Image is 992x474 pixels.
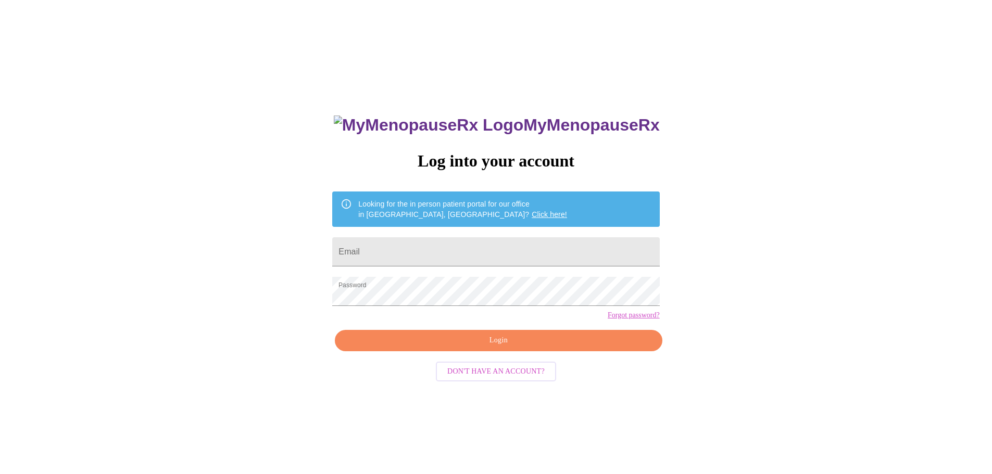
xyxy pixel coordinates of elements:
[433,366,559,375] a: Don't have an account?
[334,116,523,135] img: MyMenopauseRx Logo
[335,330,662,351] button: Login
[347,334,650,347] span: Login
[532,210,567,219] a: Click here!
[358,195,567,224] div: Looking for the in person patient portal for our office in [GEOGRAPHIC_DATA], [GEOGRAPHIC_DATA]?
[608,311,660,319] a: Forgot password?
[334,116,660,135] h3: MyMenopauseRx
[332,151,659,171] h3: Log into your account
[447,365,545,378] span: Don't have an account?
[436,362,556,382] button: Don't have an account?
